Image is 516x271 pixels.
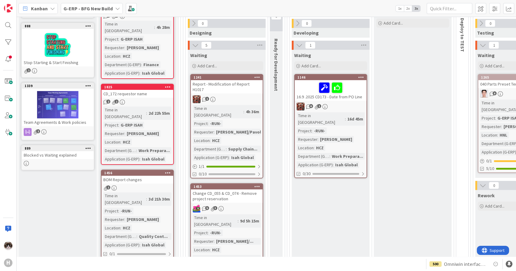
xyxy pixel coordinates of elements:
[227,146,259,152] div: Supply Chain...
[103,122,118,128] div: Project
[147,110,171,117] div: 2d 22h 55m
[142,61,160,68] div: Finance
[478,52,495,58] span: Waiting
[485,63,504,69] span: Add Card...
[396,5,404,12] span: 1x
[137,233,169,240] div: Quality Cont...
[101,170,174,258] a: 1456BOM Report changesTime in [GEOGRAPHIC_DATA]:3d 21h 30mProject:-RUN-Requester:[PERSON_NAME]Loc...
[489,42,499,49] span: 1
[103,44,124,51] div: Requester
[294,52,311,58] span: Waiting
[190,52,207,58] span: Waiting
[22,23,94,29] div: 888
[118,122,119,128] span: :
[309,104,313,108] span: 6
[120,53,121,59] span: :
[297,153,329,160] div: Department (G-ERP)
[191,75,263,80] div: 1241
[13,1,28,8] span: Support
[297,127,311,134] div: Project
[146,196,147,202] span: :
[194,75,263,80] div: 1241
[154,24,155,31] span: :
[22,118,94,126] div: Team Agreements & Work policies
[226,146,227,152] span: :
[495,115,496,121] span: :
[101,176,173,184] div: BOM Report changes
[239,218,261,224] div: 9d 5h 15m
[273,39,279,91] span: Ready for Development
[119,208,133,214] div: -RUN-
[103,53,120,59] div: Location
[210,246,211,253] span: :
[333,161,334,168] span: :
[329,153,330,160] span: :
[404,5,412,12] span: 2x
[412,5,420,12] span: 3x
[295,75,366,80] div: 1146
[190,30,212,36] span: Designing
[215,238,255,245] div: [PERSON_NAME]/...
[297,144,314,151] div: Location
[501,123,502,130] span: :
[317,104,321,108] span: 1
[21,23,94,78] a: 888Stop Starting & Start Finishing
[301,20,312,27] span: 0
[139,242,140,248] span: :
[103,61,141,68] div: Department (G-ERP)
[486,158,492,164] span: 0 / 1
[295,103,366,110] div: JK
[27,68,31,72] span: 1
[36,129,40,133] span: 2
[227,255,259,262] div: Supply Chain...
[191,184,263,203] div: 1453Change CD_055 & CD_074 - Remove project reservation
[193,154,229,161] div: Application (G-ERP)
[4,242,12,250] img: Kv
[384,20,403,26] span: Add Card...
[64,5,113,12] b: G-ERP - BFG New Build
[124,216,125,223] span: :
[198,20,208,27] span: 0
[295,80,366,101] div: 16.9 .2025 CD173 - Date from PO Line
[4,4,12,12] img: Visit kanbanzone.com
[118,36,119,42] span: :
[201,42,212,49] span: 5
[193,129,214,135] div: Requester
[191,205,263,212] div: JK
[198,63,217,69] span: Add Card...
[103,225,120,231] div: Location
[298,75,366,80] div: 1146
[25,146,94,151] div: 889
[193,238,214,245] div: Requester
[213,206,217,210] span: 3
[297,103,304,110] img: JK
[297,112,345,126] div: Time in [GEOGRAPHIC_DATA]
[106,100,110,103] span: 2
[305,42,315,49] span: 1
[208,120,208,127] span: :
[211,246,221,253] div: HCZ
[193,229,208,236] div: Project
[125,216,160,223] div: [PERSON_NAME]
[103,130,124,137] div: Requester
[429,261,442,267] div: 500
[480,90,488,98] img: ll
[193,120,208,127] div: Project
[121,53,132,59] div: HCZ
[103,147,136,154] div: Department (G-ERP)
[318,136,318,143] span: :
[103,107,146,120] div: Time in [GEOGRAPHIC_DATA]
[22,59,94,66] div: Stop Starting & Start Finishing
[115,100,119,103] span: 1
[147,196,171,202] div: 3d 21h 30m
[146,110,147,117] span: :
[22,146,94,151] div: 889
[193,214,238,228] div: Time in [GEOGRAPHIC_DATA]
[334,161,359,168] div: Isah Global
[315,144,325,151] div: HCZ
[118,208,119,214] span: :
[485,203,504,209] span: Add Card...
[31,5,48,12] span: Kanban
[330,153,365,160] div: Work Prepara...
